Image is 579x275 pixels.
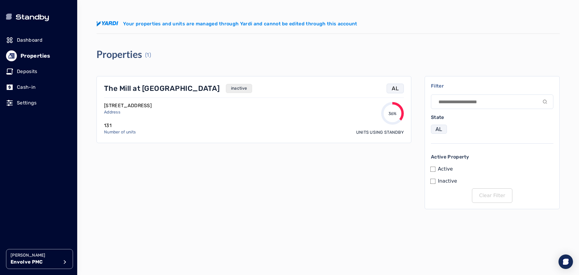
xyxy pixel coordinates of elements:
[17,37,43,44] p: Dashboard
[6,249,73,269] button: [PERSON_NAME]Envolve PMC
[11,252,59,258] p: [PERSON_NAME]
[231,85,247,91] p: inactive
[431,125,447,134] button: AL
[21,52,50,60] p: Properties
[6,49,71,62] a: Properties
[6,65,71,78] a: Deposits
[558,254,573,269] div: Open Intercom Messenger
[431,114,553,121] p: State
[123,20,357,27] p: Your properties and units are managed through Yardi and cannot be edited through this account
[17,84,36,91] p: Cash-in
[11,258,59,266] p: Envolve PMC
[96,48,142,60] h4: Properties
[104,109,152,115] p: Address
[435,125,442,133] p: AL
[104,84,404,93] a: The Mill at [GEOGRAPHIC_DATA]inactiveAL
[438,165,453,173] label: Active
[431,82,553,90] p: Filter
[96,21,118,27] img: yardi
[438,177,457,185] label: Inactive
[17,68,37,75] p: Deposits
[6,34,71,47] a: Dashboard
[431,153,553,161] p: Active Property
[6,81,71,94] a: Cash-in
[356,130,404,136] p: Units using Standby
[104,129,136,135] p: Number of units
[104,102,152,109] p: [STREET_ADDRESS]
[17,99,37,107] p: Settings
[392,84,399,93] p: AL
[6,96,71,110] a: Settings
[104,122,136,129] p: 131
[145,51,151,59] p: (1)
[388,111,397,117] p: 36%
[104,84,220,93] p: The Mill at [GEOGRAPHIC_DATA]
